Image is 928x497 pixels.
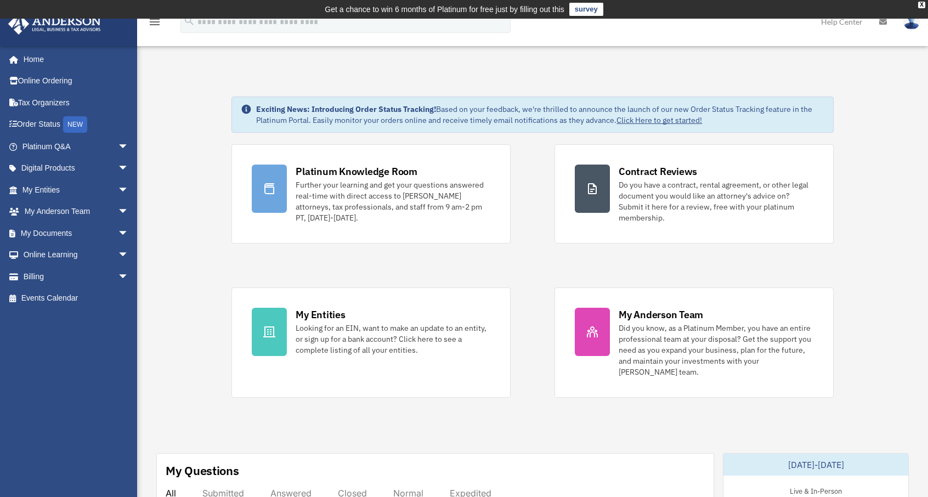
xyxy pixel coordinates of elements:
a: Home [8,48,140,70]
a: My Anderson Teamarrow_drop_down [8,201,145,223]
a: Click Here to get started! [616,115,702,125]
div: Based on your feedback, we're thrilled to announce the launch of our new Order Status Tracking fe... [256,104,824,126]
div: Do you have a contract, rental agreement, or other legal document you would like an attorney's ad... [619,179,813,223]
div: My Anderson Team [619,308,703,321]
div: NEW [63,116,87,133]
a: My Entities Looking for an EIN, want to make an update to an entity, or sign up for a bank accoun... [231,287,511,398]
div: Platinum Knowledge Room [296,165,417,178]
span: arrow_drop_down [118,179,140,201]
a: Order StatusNEW [8,114,145,136]
div: close [918,2,925,8]
a: Tax Organizers [8,92,145,114]
div: My Entities [296,308,345,321]
div: Contract Reviews [619,165,697,178]
a: My Documentsarrow_drop_down [8,222,145,244]
a: Platinum Q&Aarrow_drop_down [8,135,145,157]
div: Live & In-Person [781,484,851,496]
span: arrow_drop_down [118,135,140,158]
span: arrow_drop_down [118,157,140,180]
div: Further your learning and get your questions answered real-time with direct access to [PERSON_NAM... [296,179,490,223]
div: [DATE]-[DATE] [723,454,908,476]
span: arrow_drop_down [118,266,140,288]
span: arrow_drop_down [118,201,140,223]
a: survey [569,3,603,16]
div: My Questions [166,462,239,479]
i: menu [148,15,161,29]
a: Online Learningarrow_drop_down [8,244,145,266]
span: arrow_drop_down [118,244,140,267]
img: Anderson Advisors Platinum Portal [5,13,104,35]
a: Online Ordering [8,70,145,92]
a: My Entitiesarrow_drop_down [8,179,145,201]
a: My Anderson Team Did you know, as a Platinum Member, you have an entire professional team at your... [554,287,834,398]
strong: Exciting News: Introducing Order Status Tracking! [256,104,436,114]
div: Looking for an EIN, want to make an update to an entity, or sign up for a bank account? Click her... [296,323,490,355]
a: Platinum Knowledge Room Further your learning and get your questions answered real-time with dire... [231,144,511,244]
a: Digital Productsarrow_drop_down [8,157,145,179]
a: Billingarrow_drop_down [8,266,145,287]
a: menu [148,19,161,29]
div: Did you know, as a Platinum Member, you have an entire professional team at your disposal? Get th... [619,323,813,377]
a: Events Calendar [8,287,145,309]
div: Get a chance to win 6 months of Platinum for free just by filling out this [325,3,564,16]
span: arrow_drop_down [118,222,140,245]
a: Contract Reviews Do you have a contract, rental agreement, or other legal document you would like... [554,144,834,244]
img: User Pic [903,14,920,30]
i: search [183,15,195,27]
